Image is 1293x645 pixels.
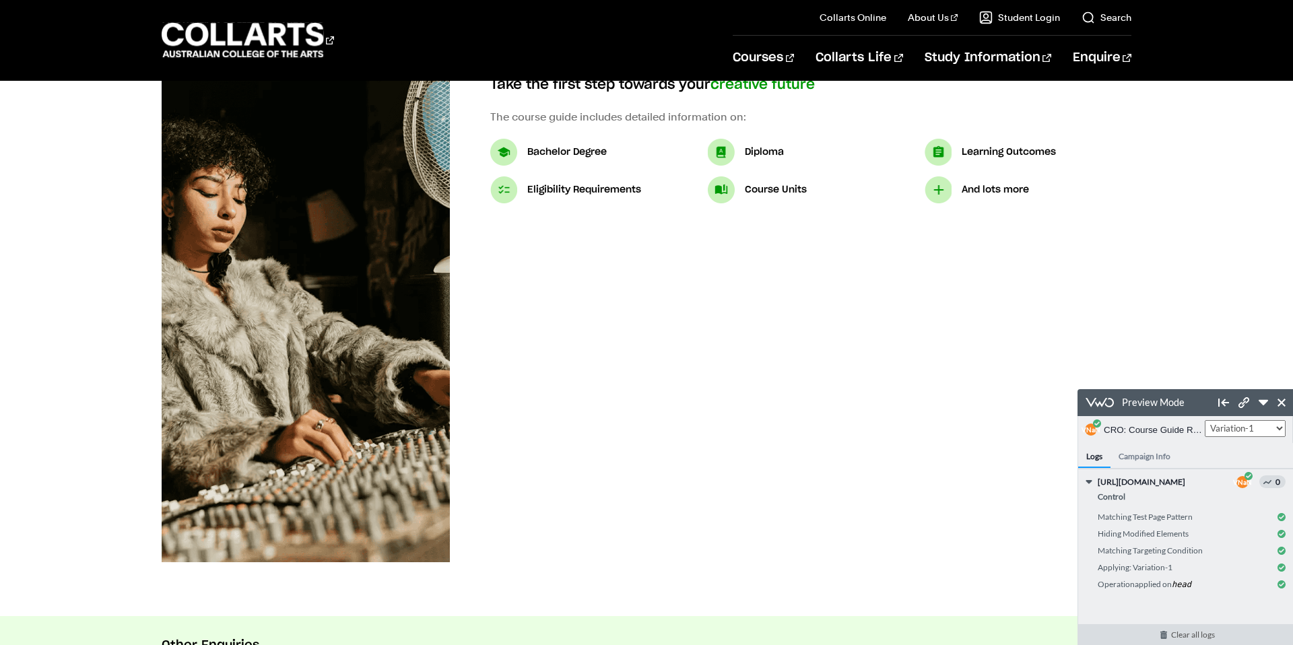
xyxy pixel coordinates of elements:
a: Collarts Life [816,36,902,80]
span: creative future [710,78,815,92]
p: Diploma [745,144,784,160]
img: Bachelor Degree [490,139,517,166]
h4: Logs [1,54,33,79]
p: Bachelor Degree [527,144,607,160]
span: NaN [160,89,174,97]
a: About Us [908,11,958,24]
img: Course Units [708,176,735,203]
img: Learning Outcomes [925,139,952,166]
a: Enquire [1073,36,1131,80]
span: 0 [182,86,208,99]
a: Study Information [925,36,1051,80]
img: Eligibility Requirements [490,176,517,203]
div: Matching Targeting Condition [20,153,208,170]
p: Learning Outcomes [962,144,1056,160]
img: And lots more [925,176,952,203]
p: The course guide includes detailed information on: [490,109,1131,125]
a: Search [1082,11,1131,24]
a: Student Login [979,11,1060,24]
button: CRO: Course Guide Redesign (ID: 15) [26,29,127,53]
div: Matching Test Page Pattern [20,119,208,136]
p: Eligibility Requirements [527,182,641,198]
a: Courses [733,36,794,80]
span: [URL][DOMAIN_NAME] [20,87,141,99]
div: Go to homepage [162,21,334,59]
a: Collarts Online [820,11,886,24]
div: Operation applied on [20,186,208,203]
p: And lots more [962,182,1029,198]
h4: Take the first step towards your [490,74,1131,96]
img: Diploma [708,139,735,166]
a: head [94,191,114,200]
p: Course Units [745,182,807,198]
div: V [159,87,171,99]
div: Applying: Variation-1 [20,170,208,186]
div: Hiding Modified Elements [20,136,208,153]
h4: Campaign Info [33,54,101,79]
div: Control [20,99,208,116]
